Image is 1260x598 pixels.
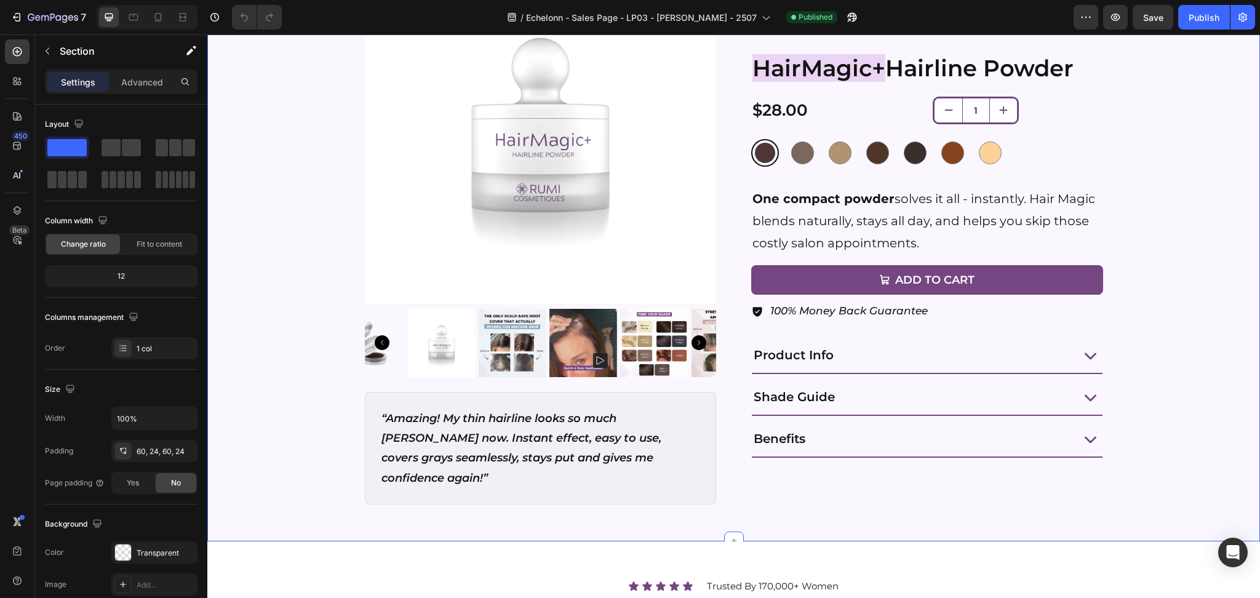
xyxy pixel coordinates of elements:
span: Save [1143,12,1163,23]
p: Benefits [546,393,598,415]
span: Yes [127,477,139,488]
div: Order [45,343,65,354]
span: Published [799,12,832,23]
strong: One compact powder [545,157,687,172]
button: increment [783,64,810,88]
div: Color [45,547,64,558]
span: No [171,477,181,488]
div: Publish [1189,11,1219,24]
button: Add to cart [544,231,896,260]
div: Columns management [45,309,141,326]
p: 7 [81,10,86,25]
p: Section [60,44,161,58]
input: Auto [112,407,197,429]
span: / [520,11,524,24]
div: 1 col [137,343,194,354]
div: Column width [45,213,110,229]
div: $28.00 [544,65,602,88]
div: Open Intercom Messenger [1218,538,1248,567]
div: Page padding [45,477,105,488]
div: Add to cart [688,236,767,255]
iframe: Design area [207,34,1260,598]
p: Product Info [546,309,626,332]
div: Beta [9,225,30,235]
div: Size [45,381,78,398]
span: Echelonn - Sales Page - LP03 - [PERSON_NAME] - 2507 [526,11,757,24]
p: Trusted By 170,000+ Women [500,545,631,559]
div: Undo/Redo [232,5,282,30]
p: 100% Money Back Guarantee [563,267,720,286]
button: decrement [727,64,755,88]
div: Add... [137,580,194,591]
div: Padding [45,445,73,456]
div: Layout [45,116,86,133]
button: 7 [5,5,92,30]
button: Save [1133,5,1173,30]
p: Shade Guide [546,351,628,373]
button: Carousel Next Arrow [484,301,499,316]
span: Change ratio [61,239,106,250]
div: 12 [47,268,195,285]
p: Advanced [121,76,163,89]
div: 60, 24, 60, 24 [137,446,194,457]
div: Transparent [137,548,194,559]
div: 450 [12,131,30,141]
button: Publish [1178,5,1230,30]
p: Settings [61,76,95,89]
span: Fit to content [137,239,182,250]
p: solves it all - instantly. Hair Magic blends naturally, stays all day, and helps you skip those c... [545,153,895,220]
span: HairMagic+ [545,20,678,47]
p: “Amazing! My thin hairline looks so much [PERSON_NAME] now. Instant effect, easy to use, covers g... [174,374,493,454]
input: quantity [755,64,783,88]
div: Background [45,516,105,533]
span: Hairline Powder [678,20,866,47]
div: Image [45,579,66,590]
div: Width [45,413,65,424]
